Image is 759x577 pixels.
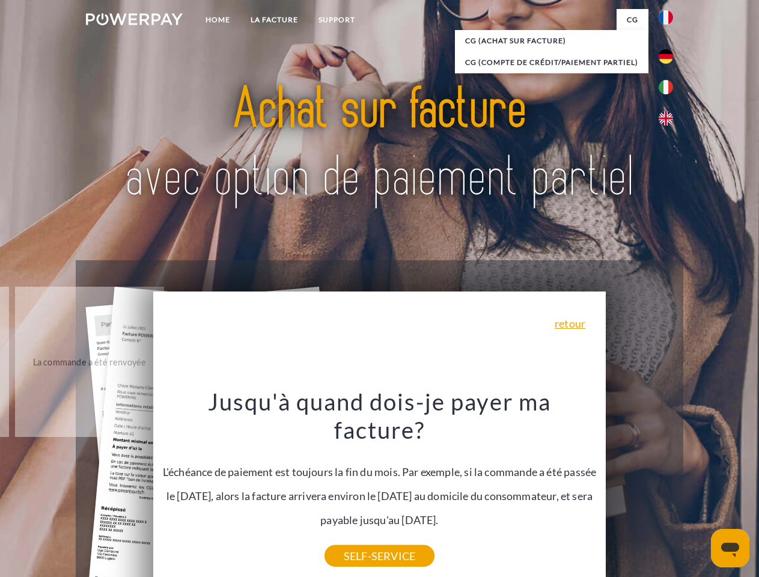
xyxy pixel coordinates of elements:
[659,10,673,25] img: fr
[711,529,749,567] iframe: Bouton de lancement de la fenêtre de messagerie
[455,52,648,73] a: CG (Compte de crédit/paiement partiel)
[195,9,240,31] a: Home
[659,111,673,126] img: en
[659,80,673,94] img: it
[160,387,599,556] div: L'échéance de paiement est toujours la fin du mois. Par exemple, si la commande a été passée le [...
[325,545,434,567] a: SELF-SERVICE
[115,58,644,230] img: title-powerpay_fr.svg
[455,30,648,52] a: CG (achat sur facture)
[555,318,585,329] a: retour
[160,387,599,445] h3: Jusqu'à quand dois-je payer ma facture?
[240,9,308,31] a: LA FACTURE
[659,49,673,64] img: de
[308,9,365,31] a: Support
[22,353,157,370] div: La commande a été renvoyée
[617,9,648,31] a: CG
[86,13,183,25] img: logo-powerpay-white.svg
